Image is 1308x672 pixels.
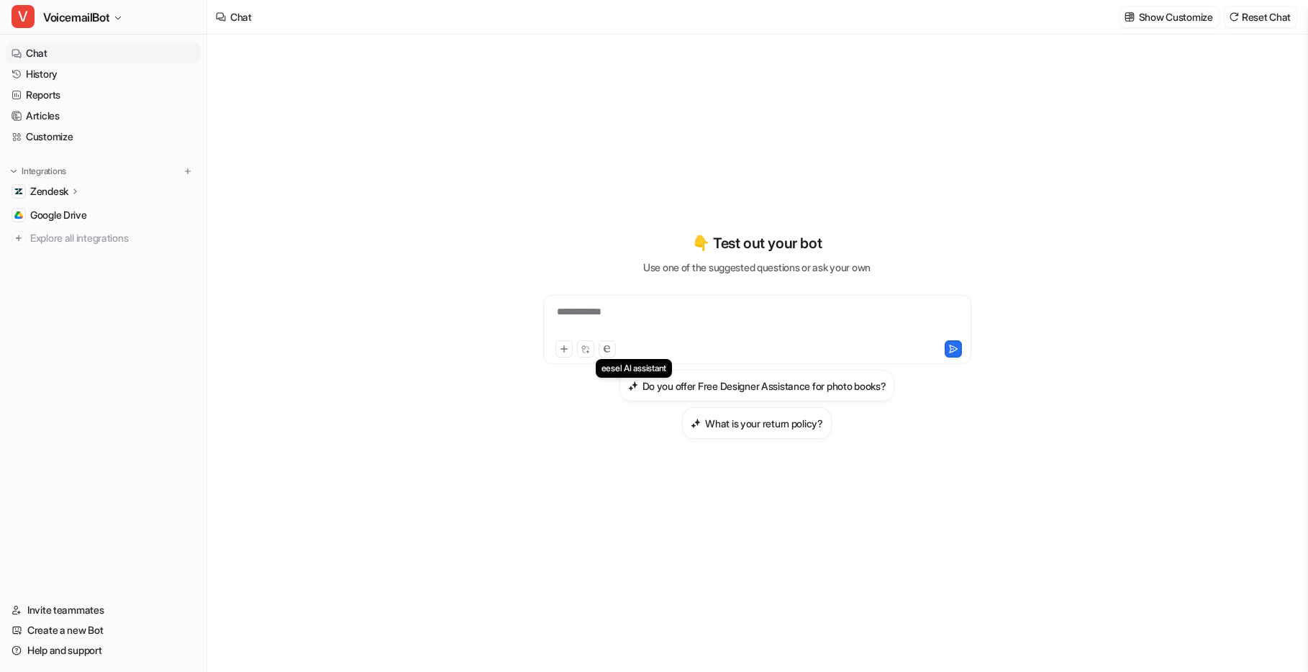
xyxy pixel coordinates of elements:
a: Help and support [6,640,201,660]
img: customize [1125,12,1135,22]
span: Google Drive [30,208,87,222]
span: VoicemailBot [43,7,109,27]
span: Explore all integrations [30,227,195,250]
img: explore all integrations [12,231,26,245]
p: Integrations [22,165,66,177]
p: Show Customize [1139,9,1213,24]
a: Customize [6,127,201,147]
p: 👇 Test out your bot [692,232,822,254]
a: History [6,64,201,84]
div: eesel AI assistant [596,359,673,378]
img: Google Drive [14,211,23,219]
button: What is your return policy?What is your return policy? [682,407,831,439]
span: V [12,5,35,28]
img: What is your return policy? [691,418,701,429]
a: Explore all integrations [6,228,201,248]
a: Reports [6,85,201,105]
a: Create a new Bot [6,620,201,640]
img: Do you offer Free Designer Assistance for photo books? [628,381,638,391]
img: menu_add.svg [183,166,193,176]
a: Google DriveGoogle Drive [6,205,201,225]
button: Show Customize [1120,6,1219,27]
a: Invite teammates [6,600,201,620]
h3: Do you offer Free Designer Assistance for photo books? [642,378,886,394]
img: reset [1229,12,1239,22]
p: Zendesk [30,184,68,199]
p: Use one of the suggested questions or ask your own [643,260,871,275]
img: expand menu [9,166,19,176]
a: Articles [6,106,201,126]
img: Zendesk [14,187,23,196]
button: Do you offer Free Designer Assistance for photo books?Do you offer Free Designer Assistance for p... [619,370,895,401]
a: Chat [6,43,201,63]
button: Integrations [6,164,71,178]
button: Reset Chat [1225,6,1296,27]
div: Chat [230,9,252,24]
h3: What is your return policy? [705,416,822,431]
